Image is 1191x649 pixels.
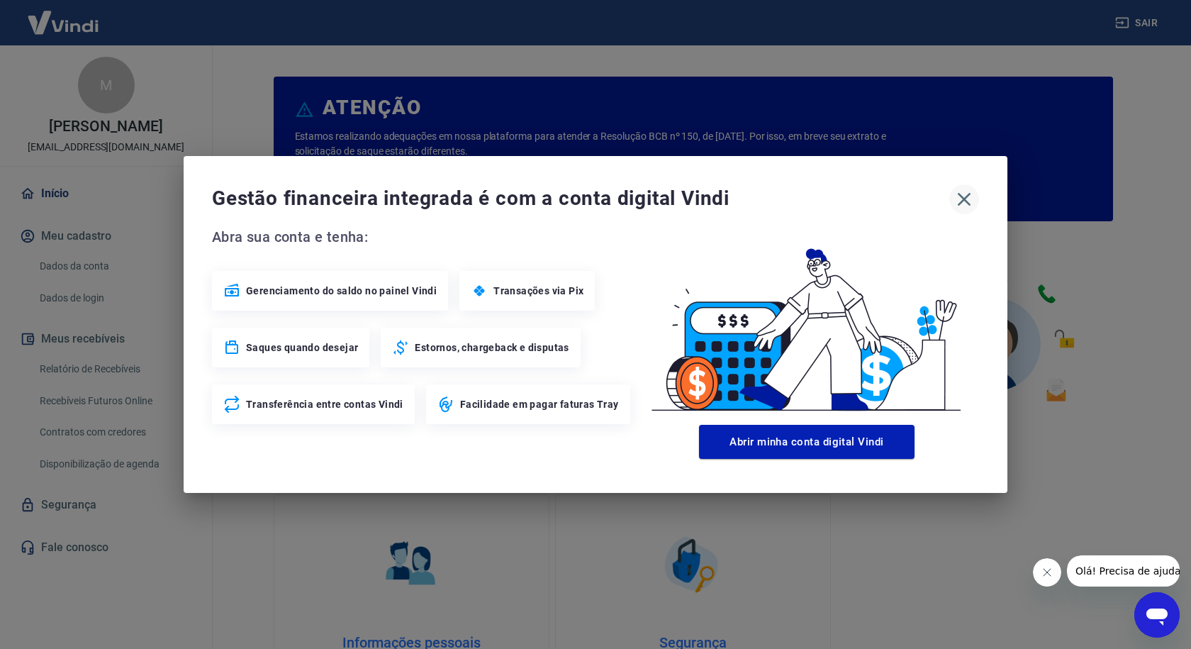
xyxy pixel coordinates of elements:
span: Gerenciamento do saldo no painel Vindi [246,284,437,298]
img: Good Billing [634,226,979,419]
iframe: Mensagem da empresa [1067,555,1180,587]
span: Facilidade em pagar faturas Tray [460,397,619,411]
iframe: Botão para abrir a janela de mensagens [1134,592,1180,638]
span: Saques quando desejar [246,340,358,355]
iframe: Fechar mensagem [1033,558,1061,587]
span: Olá! Precisa de ajuda? [9,10,119,21]
span: Transações via Pix [493,284,583,298]
button: Abrir minha conta digital Vindi [699,425,915,459]
span: Estornos, chargeback e disputas [415,340,569,355]
span: Transferência entre contas Vindi [246,397,403,411]
span: Gestão financeira integrada é com a conta digital Vindi [212,184,949,213]
span: Abra sua conta e tenha: [212,226,634,248]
